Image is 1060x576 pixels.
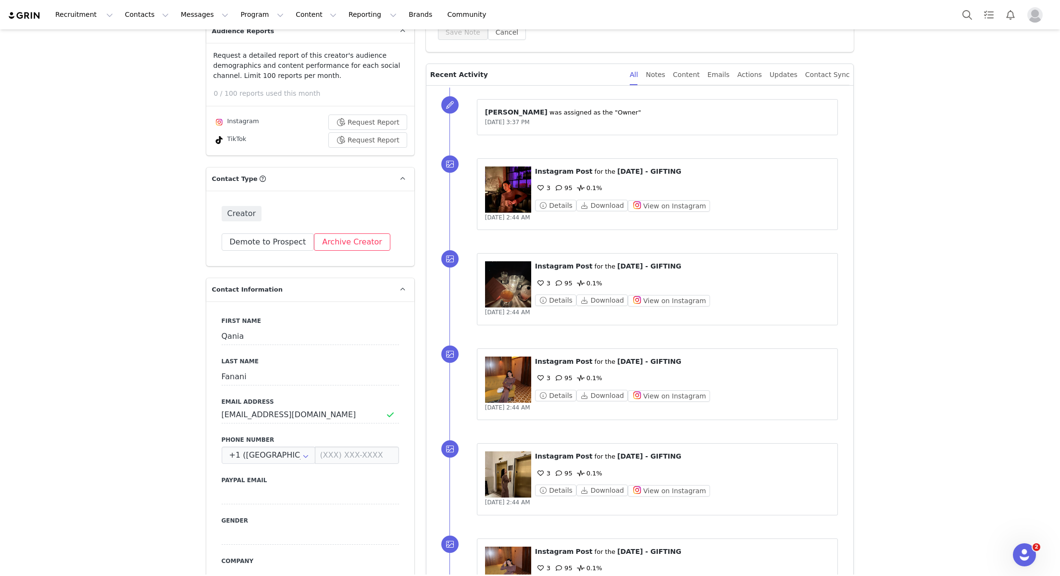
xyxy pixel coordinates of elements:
span: [PERSON_NAME] [485,108,548,116]
span: 0.1% [575,374,602,382]
span: Instagram [535,167,574,175]
p: ⁨ ⁩ was assigned as the "Owner" [485,107,830,117]
button: Cancel [488,25,526,40]
span: [DATE] 2:44 AM [485,499,530,506]
p: ⁨ ⁩ ⁨ ⁩ for the ⁨ ⁩ [535,166,830,177]
a: View on Instagram [628,487,710,494]
button: Request Report [328,115,407,130]
span: 3 [535,564,550,572]
span: Instagram [535,358,574,365]
span: [DATE] 2:44 AM [485,214,530,221]
button: Download [576,294,628,306]
span: Instagram [535,262,574,270]
span: 3 [535,184,550,192]
button: Notifications [1000,4,1021,26]
body: Rich Text Area. Press ALT-0 for help. [8,8,395,18]
span: Contact Information [212,285,283,294]
span: [DATE] 2:44 AM [485,309,530,316]
input: Email Address [222,406,399,423]
span: 95 [553,564,573,572]
p: ⁨ ⁩ ⁨ ⁩ for the ⁨ ⁩ [535,357,830,367]
button: Details [535,485,576,496]
button: View on Instagram [628,390,710,402]
span: Audience Reports [212,26,274,36]
span: Instagram [535,452,574,460]
button: Details [535,390,576,401]
img: instagram.svg [215,118,223,126]
button: Content [290,4,342,26]
button: Messages [175,4,234,26]
button: Recruitment [50,4,119,26]
button: Profile [1022,7,1052,23]
button: Download [576,485,628,496]
label: Email Address [222,397,399,406]
button: Details [535,200,576,211]
p: 0 / 100 reports used this month [214,89,414,99]
button: Search [957,4,978,26]
img: grin logo [8,11,41,20]
span: 95 [553,470,573,477]
span: 3 [535,374,550,382]
div: United States [222,447,316,464]
div: Actions [737,64,762,86]
label: Company [222,557,399,565]
p: ⁨ ⁩ ⁨ ⁩ for the ⁨ ⁩ [535,261,830,271]
button: Request Report [328,132,407,148]
p: ⁨ ⁩ ⁨ ⁩ for the ⁨ ⁩ [535,547,830,557]
button: Download [576,200,628,211]
span: 0.1% [575,564,602,572]
span: Contact Type [212,174,258,184]
a: View on Instagram [628,202,710,209]
span: [DATE] - GIFTING [617,548,681,555]
span: 3 [535,280,550,287]
span: Instagram [535,548,574,555]
span: [DATE] - GIFTING [617,358,681,365]
span: 0.1% [575,470,602,477]
div: TikTok [213,134,247,146]
label: First Name [222,317,399,325]
button: Details [535,294,576,306]
span: 3 [535,470,550,477]
span: [DATE] 2:44 AM [485,404,530,411]
span: 95 [553,374,573,382]
span: Post [576,452,593,460]
p: ⁨ ⁩ ⁨ ⁩ for the ⁨ ⁩ [535,451,830,461]
img: placeholder-profile.jpg [1027,7,1043,23]
div: Emails [708,64,730,86]
button: View on Instagram [628,295,710,307]
span: 0.1% [575,280,602,287]
span: [DATE] 3:37 PM [485,119,530,126]
span: Post [576,548,593,555]
label: Gender [222,516,399,525]
div: Notes [646,64,665,86]
span: [DATE] - GIFTING [617,262,681,270]
input: Country [222,447,316,464]
a: Tasks [978,4,999,26]
button: Download [576,390,628,401]
button: Save Note [438,25,488,40]
button: Archive Creator [314,233,390,251]
iframe: Intercom live chat [1013,543,1036,566]
a: Brands [403,4,441,26]
p: Request a detailed report of this creator's audience demographics and content performance for eac... [213,51,407,81]
button: Contacts [119,4,175,26]
p: Recent Activity [430,64,622,85]
span: 0.1% [575,184,602,192]
div: Contact Sync [805,64,850,86]
span: [DATE] - GIFTING [617,167,681,175]
span: Creator [222,206,262,221]
div: Updates [770,64,798,86]
span: Post [576,167,593,175]
a: Community [442,4,497,26]
span: Post [576,358,593,365]
label: Paypal Email [222,476,399,485]
input: (XXX) XXX-XXXX [315,447,399,464]
a: View on Instagram [628,392,710,399]
span: Post [576,262,593,270]
span: 2 [1033,543,1040,551]
span: [DATE] - GIFTING [617,452,681,460]
div: Content [673,64,700,86]
button: View on Instagram [628,200,710,212]
label: Phone Number [222,435,399,444]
